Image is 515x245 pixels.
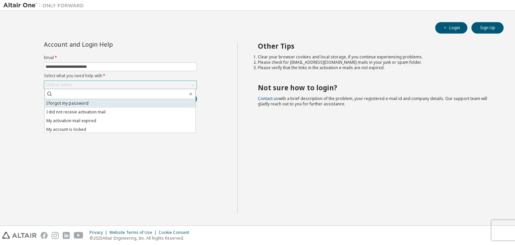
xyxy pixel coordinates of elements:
[258,96,487,107] span: with a brief description of the problem, your registered e-mail id and company details. Our suppo...
[44,55,197,60] label: Email
[159,230,193,235] div: Cookie Consent
[258,96,278,101] a: Contact us
[90,230,109,235] div: Privacy
[258,60,492,65] li: Please check for [EMAIL_ADDRESS][DOMAIN_NAME] mails in your junk or spam folder.
[52,232,59,239] img: instagram.svg
[74,232,83,239] img: youtube.svg
[258,42,492,50] h2: Other Tips
[90,235,193,241] p: © 2025 Altair Engineering, Inc. All Rights Reserved.
[258,83,492,92] h2: Not sure how to login?
[63,232,70,239] img: linkedin.svg
[45,99,195,108] li: I forgot my password
[44,42,166,47] div: Account and Login Help
[435,22,467,34] button: Login
[471,22,504,34] button: Sign Up
[46,82,72,88] div: Click to select
[109,230,159,235] div: Website Terms of Use
[44,73,197,79] label: Select what you need help with
[44,81,196,89] div: Click to select
[2,232,37,239] img: altair_logo.svg
[258,54,492,60] li: Clear your browser cookies and local storage, if you continue experiencing problems.
[258,65,492,70] li: Please verify that the links in the activation e-mails are not expired.
[3,2,87,9] img: Altair One
[41,232,48,239] img: facebook.svg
